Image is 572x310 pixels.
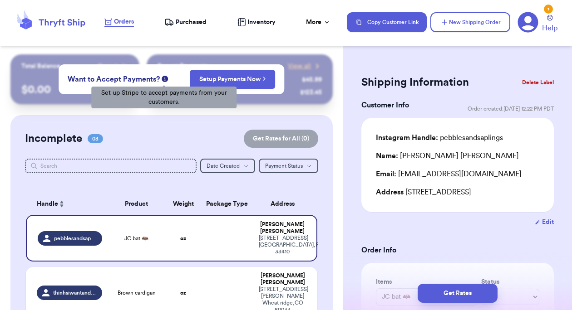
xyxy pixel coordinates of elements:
[25,159,197,173] input: Search
[361,75,469,90] h2: Shipping Information
[288,62,311,71] span: View all
[259,221,306,235] div: [PERSON_NAME] [PERSON_NAME]
[200,159,255,173] button: Date Created
[53,289,97,296] span: thinhsiwantandneed
[21,82,128,97] p: $ 0.00
[376,152,398,160] span: Name:
[166,193,201,215] th: Weight
[376,132,503,143] div: pebblesandsaplings
[164,18,207,27] a: Purchased
[253,193,317,215] th: Address
[376,187,539,198] div: [STREET_ADDRESS]
[418,284,498,303] button: Get Rates
[244,130,318,148] button: Get Rates for All (0)
[361,245,554,256] h3: Order Info
[25,131,82,146] h2: Incomplete
[176,18,207,27] span: Purchased
[98,62,118,71] span: Payout
[58,199,65,209] button: Sort ascending
[180,236,186,241] strong: oz
[158,62,208,71] p: Recent Payments
[199,75,266,84] a: Setup Payments Now
[376,169,539,179] div: [EMAIL_ADDRESS][DOMAIN_NAME]
[68,74,160,85] span: Want to Accept Payments?
[54,235,97,242] span: pebblesandsaplings
[259,235,306,255] div: [STREET_ADDRESS] [GEOGRAPHIC_DATA] , FL 33410
[347,12,427,32] button: Copy Customer Link
[306,18,330,27] div: More
[376,134,438,141] span: Instagram Handle:
[300,88,322,97] div: $ 123.45
[207,163,240,169] span: Date Created
[302,75,322,84] div: $ 45.99
[124,235,148,242] span: JC bat 🦇
[361,100,409,111] h3: Customer Info
[98,62,128,71] a: Payout
[201,193,253,215] th: Package Type
[118,289,156,296] span: Brown cardigan
[108,193,166,215] th: Product
[247,18,276,27] span: Inventory
[114,17,134,26] span: Orders
[376,189,404,196] span: Address
[190,70,276,89] button: Setup Payments Now
[259,159,318,173] button: Payment Status
[104,17,134,27] a: Orders
[237,18,276,27] a: Inventory
[376,170,396,178] span: Email:
[376,150,519,161] div: [PERSON_NAME] [PERSON_NAME]
[535,218,554,227] button: Edit
[88,134,103,143] span: 03
[265,163,303,169] span: Payment Status
[180,290,186,295] strong: oz
[37,199,58,209] span: Handle
[288,62,322,71] a: View all
[21,62,60,71] p: Total Balance
[259,272,306,286] div: [PERSON_NAME] [PERSON_NAME]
